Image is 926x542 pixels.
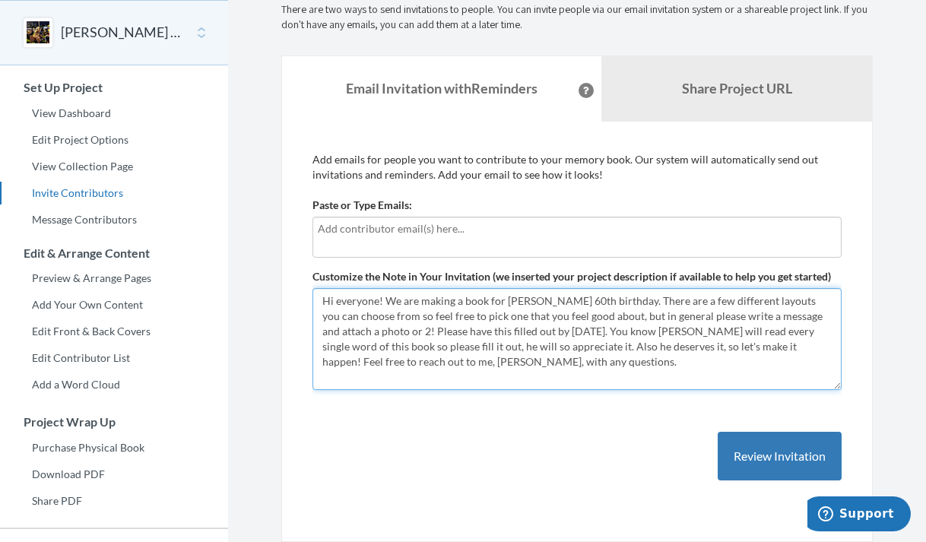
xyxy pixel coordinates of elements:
p: There are two ways to send invitations to people. You can invite people via our email invitation ... [281,2,873,33]
p: Add emails for people you want to contribute to your memory book. Our system will automatically s... [312,152,842,182]
h3: Project Wrap Up [1,415,228,429]
button: [PERSON_NAME] 60th [61,23,184,43]
strong: Email Invitation with Reminders [346,80,538,97]
button: Review Invitation [718,432,842,481]
b: Share Project URL [682,80,792,97]
h3: Edit & Arrange Content [1,246,228,260]
label: Paste or Type Emails: [312,198,412,213]
textarea: Hi everyone! We are making a book for [PERSON_NAME] 60th birthday. There are a few different layo... [312,288,842,390]
input: Add contributor email(s) here... [318,220,836,237]
label: Customize the Note in Your Invitation (we inserted your project description if available to help ... [312,269,831,284]
h3: Set Up Project [1,81,228,94]
iframe: Opens a widget where you can chat to one of our agents [807,496,911,534]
